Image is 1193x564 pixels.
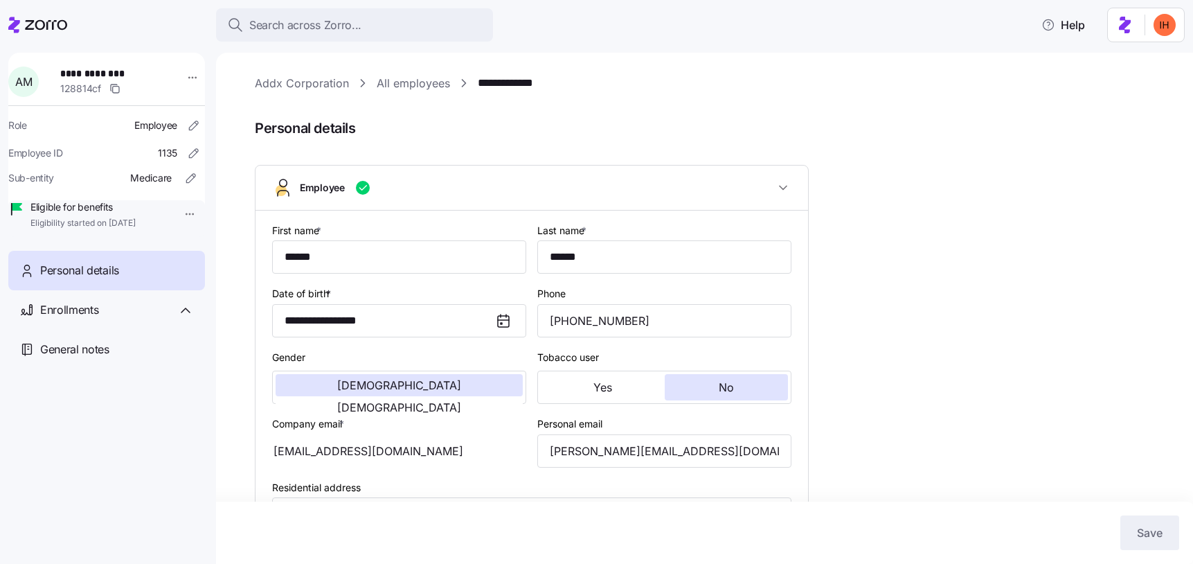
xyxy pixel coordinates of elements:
label: Company email [272,416,347,432]
span: Sub-entity [8,171,54,185]
span: Employee [300,181,345,195]
label: Residential address [272,480,361,495]
span: Eligibility started on [DATE] [30,218,136,229]
span: General notes [40,341,109,358]
button: Employee [255,166,808,211]
span: [DEMOGRAPHIC_DATA] [337,402,461,413]
label: Date of birth [272,286,334,301]
span: Help [1041,17,1085,33]
a: Addx Corporation [255,75,349,92]
span: Search across Zorro... [249,17,361,34]
span: Personal details [40,262,119,279]
span: [DEMOGRAPHIC_DATA] [337,380,461,391]
label: Tobacco user [537,350,599,365]
img: f3711480c2c985a33e19d88a07d4c111 [1154,14,1176,36]
span: Medicare [130,171,172,185]
span: Eligible for benefits [30,200,136,214]
span: 1135 [158,146,177,160]
span: Save [1137,525,1163,541]
label: Personal email [537,416,602,432]
span: Enrollments [40,301,98,319]
label: Last name [537,223,589,238]
span: Personal details [255,117,1174,140]
button: Search across Zorro... [216,8,493,42]
a: All employees [377,75,450,92]
span: No [719,382,734,393]
label: Gender [272,350,305,365]
span: Yes [593,382,612,393]
input: Email [537,434,791,468]
input: Phone [537,304,791,337]
label: First name [272,223,324,238]
button: Help [1030,11,1096,39]
button: Save [1120,515,1179,550]
span: Employee [134,118,177,132]
span: Employee ID [8,146,63,160]
span: Role [8,118,27,132]
span: 128814cf [60,82,101,96]
span: A M [15,76,32,87]
label: Phone [537,286,566,301]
